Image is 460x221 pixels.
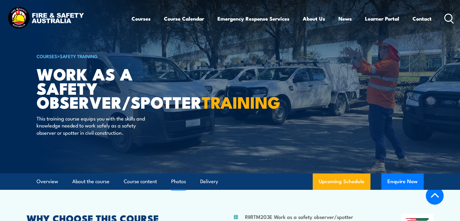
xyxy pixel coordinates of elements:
[37,115,147,136] p: This training course equips you with the skills and knowledge needed to work safely as a safety o...
[202,89,280,114] strong: TRAINING
[365,11,399,27] a: Learner Portal
[200,173,218,190] a: Delivery
[37,173,58,190] a: Overview
[60,53,98,59] a: Safety Training
[245,213,353,220] li: RIIRTM203E Work as a safety observer/spotter
[124,173,157,190] a: Course content
[381,173,424,190] button: Enquire Now
[37,67,186,109] h1: Work as a Safety Observer/Spotter
[132,11,151,27] a: Courses
[171,173,186,190] a: Photos
[217,11,289,27] a: Emergency Response Services
[338,11,352,27] a: News
[37,53,57,59] a: COURSES
[164,11,204,27] a: Course Calendar
[313,173,370,190] a: Upcoming Schedule
[303,11,325,27] a: About Us
[72,173,109,190] a: About the course
[37,52,186,60] h6: >
[413,11,432,27] a: Contact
